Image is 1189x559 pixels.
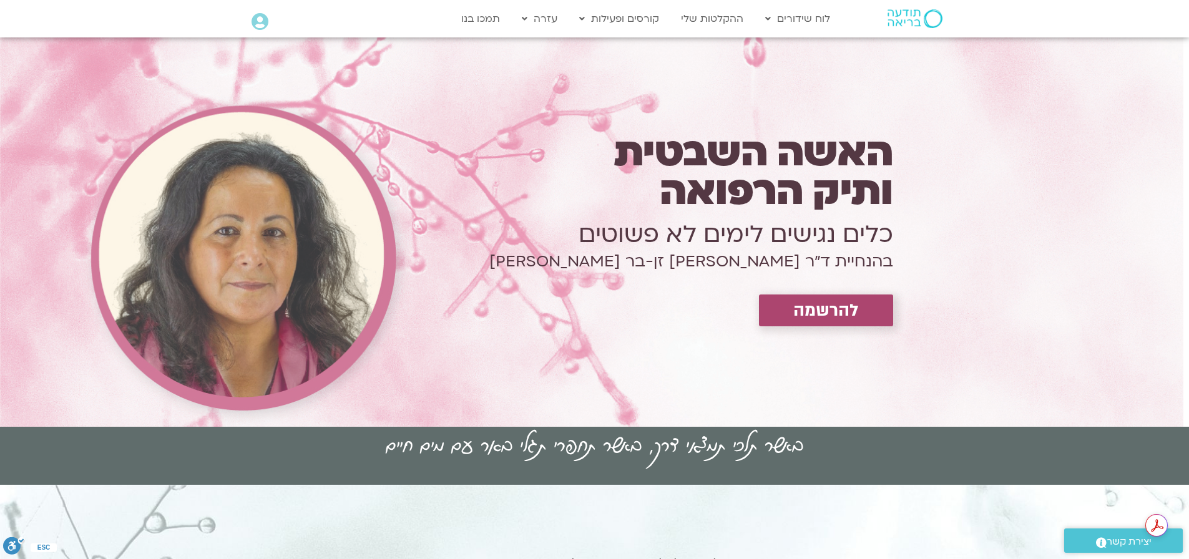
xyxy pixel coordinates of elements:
h2: באשר תלכי תמצאי דרך, באשר תחפרי תגלי באר עם מים חיים [386,427,803,461]
a: להרשמה [759,294,893,326]
h1: כלים נגישים לימים לא פשוטים [404,217,893,252]
a: קורסים ופעילות [573,7,665,31]
a: ההקלטות שלי [675,7,750,31]
span: להרשמה [793,301,859,320]
img: תודעה בריאה [888,9,942,28]
a: יצירת קשר [1064,528,1183,553]
h1: בהנחיית ד״ר [PERSON_NAME] זן-בר [PERSON_NAME] [404,259,893,264]
a: תמכו בנו [455,7,506,31]
h1: האשה השבטית ותיק הרפואה [404,134,893,211]
a: עזרה [516,7,564,31]
a: לוח שידורים [759,7,836,31]
span: יצירת קשר [1107,533,1152,550]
